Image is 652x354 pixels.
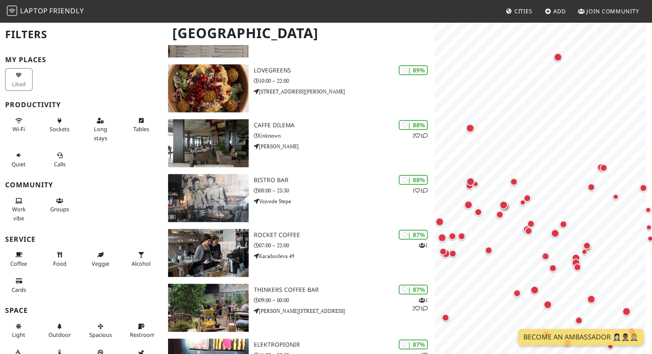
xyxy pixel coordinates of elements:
div: Map marker [463,199,475,211]
button: Alcohol [127,248,155,270]
p: 2 1 [412,132,428,140]
div: Map marker [529,284,541,296]
p: 09:00 – 00:00 [254,296,435,304]
div: Map marker [508,176,520,187]
img: Rocket Coffee [168,229,248,277]
button: Sockets [46,114,73,136]
button: Spacious [87,319,114,342]
div: Map marker [586,181,597,192]
div: Map marker [540,251,551,262]
p: [PERSON_NAME][STREET_ADDRESS] [254,307,435,315]
h3: Elektropionir [254,341,435,348]
a: Cities [502,3,536,19]
div: Map marker [581,240,592,251]
p: [STREET_ADDRESS][PERSON_NAME] [254,87,435,96]
div: Map marker [562,337,573,348]
button: Calls [46,148,73,171]
span: Group tables [50,205,69,213]
h3: Thinkers coffee bar [254,286,435,294]
span: Laptop [20,6,48,15]
span: Food [53,260,66,267]
button: Groups [46,194,73,216]
span: Work-friendly tables [133,125,149,133]
a: LoveGreens | 89% LoveGreens 10:00 – 22:00 [STREET_ADDRESS][PERSON_NAME] [163,64,435,112]
a: Join Community [574,3,643,19]
div: Map marker [610,192,621,202]
a: Thinkers coffee bar | 87% 121 Thinkers coffee bar 09:00 – 00:00 [PERSON_NAME][STREET_ADDRESS] [163,284,435,332]
div: Map marker [573,315,584,326]
div: | 88% [399,175,428,185]
h3: Community [5,181,158,189]
div: Map marker [521,224,532,235]
div: Map marker [620,305,632,317]
div: Map marker [638,182,649,193]
a: LaptopFriendly LaptopFriendly [7,4,84,19]
div: | 87% [399,285,428,294]
div: Map marker [494,209,505,220]
div: Map marker [542,298,554,310]
h3: My Places [5,56,158,64]
div: Map marker [522,192,533,204]
span: People working [12,205,26,222]
div: Map marker [598,162,609,173]
div: Map marker [456,231,467,242]
button: Wi-Fi [5,114,33,136]
span: Outdoor area [48,331,71,339]
div: Map marker [465,175,477,187]
h3: Productivity [5,101,158,109]
div: Map marker [464,180,475,191]
div: Map marker [511,288,523,299]
span: Restroom [130,331,155,339]
span: Long stays [94,125,107,141]
div: Map marker [499,200,511,212]
img: Bistro bar [168,174,248,222]
div: Map marker [464,122,476,134]
button: Long stays [87,114,114,145]
div: Map marker [570,257,582,269]
span: Video/audio calls [54,160,66,168]
span: Power sockets [50,125,69,133]
div: | 89% [399,65,428,75]
span: Quiet [12,160,26,168]
div: Map marker [605,341,616,351]
span: Friendly [49,6,84,15]
a: Add [541,3,569,19]
div: Map marker [483,245,494,256]
div: Map marker [470,179,481,189]
div: | 87% [399,230,428,240]
div: Map marker [447,231,458,242]
p: 08:00 – 23:30 [254,186,435,195]
h3: Caffe Dilema [254,122,435,129]
button: Coffee [5,248,33,270]
div: Map marker [498,199,510,211]
button: Cards [5,274,33,297]
p: 07:00 – 22:00 [254,241,435,249]
p: Vojvode Stepe [254,197,435,205]
p: 1 1 [412,186,428,195]
span: Spacious [89,331,112,339]
div: Map marker [499,200,510,211]
button: Light [5,319,33,342]
div: Map marker [549,227,561,239]
div: Map marker [582,242,593,253]
h3: Bistro bar [254,177,435,184]
button: Restroom [127,319,155,342]
span: Coffee [10,260,27,267]
h2: Filters [5,21,158,48]
div: | 87% [399,339,428,349]
div: Map marker [585,293,597,305]
img: Caffe Dilema [168,119,248,167]
p: 1 [419,241,428,249]
span: Add [553,7,566,15]
a: Caffe Dilema | 88% 21 Caffe Dilema Unknown [PERSON_NAME] [163,119,435,167]
div: Map marker [473,206,484,217]
p: 10:00 – 22:00 [254,77,435,85]
p: Unknown [254,132,435,140]
span: Stable Wi-Fi [12,125,25,133]
img: LoveGreens [168,64,248,112]
h3: Space [5,306,158,315]
p: [PERSON_NAME] [254,142,435,150]
div: Map marker [440,247,452,259]
button: Outdoor [46,319,73,342]
h3: Service [5,235,158,243]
